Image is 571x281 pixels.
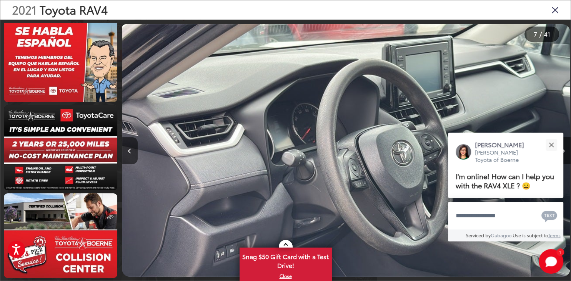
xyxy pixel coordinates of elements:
[122,24,570,277] div: 2021 Toyota RAV4 XLE 6
[122,137,138,164] button: Previous image
[491,232,513,238] a: Gubagoo.
[475,149,532,164] p: [PERSON_NAME] Toyota of Boerne
[456,171,554,190] span: I'm online! How can I help you with the RAV4 XLE ? 😀
[539,32,543,37] span: /
[448,133,563,241] div: Close[PERSON_NAME][PERSON_NAME] Toyota of BoerneI'm online! How can I help you with the RAV4 XLE ...
[539,207,559,224] button: Chat with SMS
[3,16,118,103] img: 2021 Toyota RAV4 XLE
[448,202,563,229] textarea: Type your message
[539,249,563,274] button: Toggle Chat Window
[122,24,570,277] img: 2021 Toyota RAV4 XLE
[12,1,37,18] span: 2021
[548,232,561,238] a: Terms
[513,232,548,238] span: Use is subject to
[543,136,559,153] button: Close
[3,104,118,191] img: 2021 Toyota RAV4 XLE
[3,192,118,279] img: 2021 Toyota RAV4 XLE
[541,210,557,222] svg: Text
[551,5,559,15] i: Close gallery
[475,140,532,149] p: [PERSON_NAME]
[534,30,537,38] span: 7
[544,30,550,38] span: 41
[559,250,561,254] span: 1
[240,248,331,272] span: Snag $50 Gift Card with a Test Drive!
[539,249,563,274] svg: Start Chat
[466,232,491,238] span: Serviced by
[40,1,108,18] span: Toyota RAV4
